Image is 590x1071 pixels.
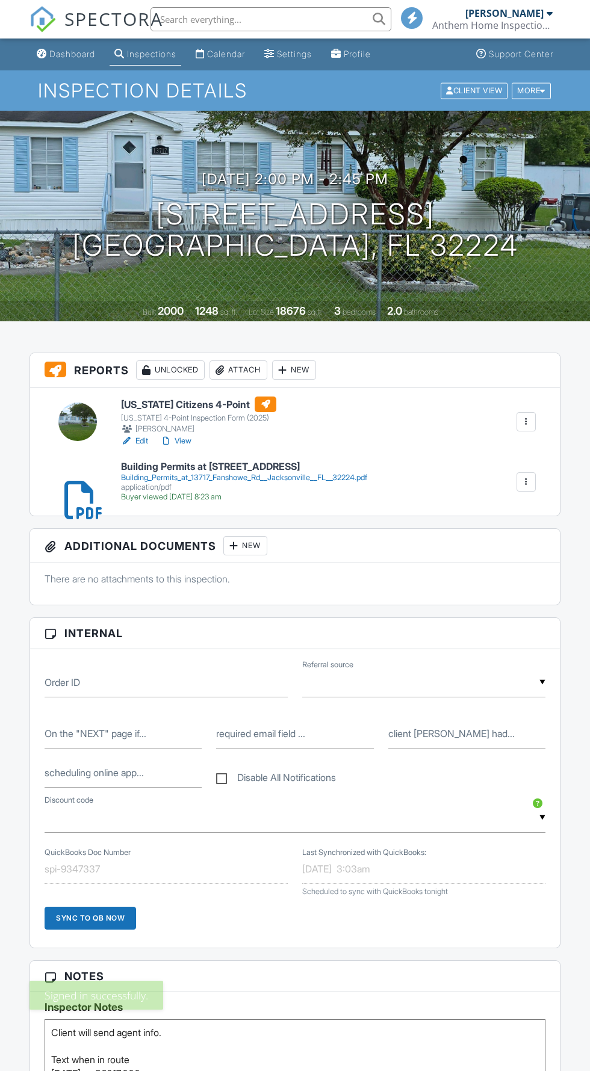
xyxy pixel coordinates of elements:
[220,307,237,316] span: sq. ft.
[202,171,388,187] h3: [DATE] 2:00 pm - 2:45 pm
[489,49,553,59] div: Support Center
[121,461,367,502] a: Building Permits at [STREET_ADDRESS] Building_Permits_at_13717_Fanshowe_Rd__Jacksonville__FL__322...
[207,49,245,59] div: Calendar
[343,307,376,316] span: bedrooms
[121,413,276,423] div: [US_STATE] 4-Point Inspection Form (2025)
[326,43,376,66] a: Profile
[216,719,373,748] input: required email field for CLIENT as follows: noemail@clientfirstname.clientlastname.com. For examp...
[45,758,202,788] input: scheduling online appointment, when CLIENT has no email.
[121,435,148,447] a: Edit
[216,727,305,740] label: required email field for CLIENT as follows: noemail@clientfirstname.clientlastname.com. For examp...
[191,43,250,66] a: Calendar
[38,80,551,101] h1: Inspection Details
[277,49,312,59] div: Settings
[216,772,336,787] label: Disable All Notifications
[121,492,367,502] div: Buyer viewed [DATE] 8:23 am
[121,483,367,492] div: application/pdf
[441,82,508,99] div: Client View
[471,43,558,66] a: Support Center
[121,397,276,412] h6: [US_STATE] Citizens 4-Point
[308,307,323,316] span: sq.ft.
[45,676,80,689] label: Order ID
[344,49,371,59] div: Profile
[29,981,163,1010] div: Signed in successfully.
[45,572,545,585] p: There are no attachments to this inspection.
[404,307,438,316] span: bathrooms
[160,435,191,447] a: View
[195,304,219,317] div: 1248
[30,618,560,649] h3: Internal
[30,353,560,387] h3: Reports
[388,727,515,740] label: client John Smith had no email, "noemail@john.smith.com" would be the best entry to move forward in
[302,847,426,857] label: Last Synchronized with QuickBooks:
[64,6,163,31] span: SPECTORA
[302,659,353,670] label: Referral source
[49,49,95,59] div: Dashboard
[210,360,267,380] div: Attach
[45,1001,545,1013] h5: Inspector Notes
[110,43,181,66] a: Inspections
[121,461,367,472] h6: Building Permits at [STREET_ADDRESS]
[45,727,146,740] label: On the "NEXT" page if NO EMAIL is available for CLIENT it is recommended to provide entry in
[32,43,100,66] a: Dashboard
[158,304,184,317] div: 2000
[72,199,518,262] h1: [STREET_ADDRESS] [GEOGRAPHIC_DATA], FL 32224
[512,82,551,99] div: More
[45,795,93,806] label: Discount code
[223,536,267,555] div: New
[30,529,560,563] h3: Additional Documents
[121,397,276,435] a: [US_STATE] Citizens 4-Point [US_STATE] 4-Point Inspection Form (2025) [PERSON_NAME]
[45,719,202,748] input: On the "NEXT" page if NO EMAIL is available for CLIENT it is recommended to provide entry in
[439,85,511,94] a: Client View
[127,49,176,59] div: Inspections
[272,360,316,380] div: New
[136,360,205,380] div: Unlocked
[302,887,448,896] span: Scheduled to sync with QuickBooks tonight
[45,847,131,857] label: QuickBooks Doc Number
[151,7,391,31] input: Search everything...
[388,719,545,748] input: client John Smith had no email, "noemail@john.smith.com" would be the best entry to move forward in
[29,16,163,42] a: SPECTORA
[121,423,276,435] div: [PERSON_NAME]
[259,43,317,66] a: Settings
[45,766,144,779] label: scheduling online appointment, when CLIENT has no email.
[29,6,56,32] img: The Best Home Inspection Software - Spectora
[387,304,402,317] div: 2.0
[45,907,136,930] div: Sync to QB Now
[465,7,544,19] div: [PERSON_NAME]
[121,473,367,483] div: Building_Permits_at_13717_Fanshowe_Rd__Jacksonville__FL__32224.pdf
[143,307,156,316] span: Built
[276,304,306,317] div: 18676
[432,19,553,31] div: Anthem Home Inspections
[334,304,341,317] div: 3
[249,307,274,316] span: Lot Size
